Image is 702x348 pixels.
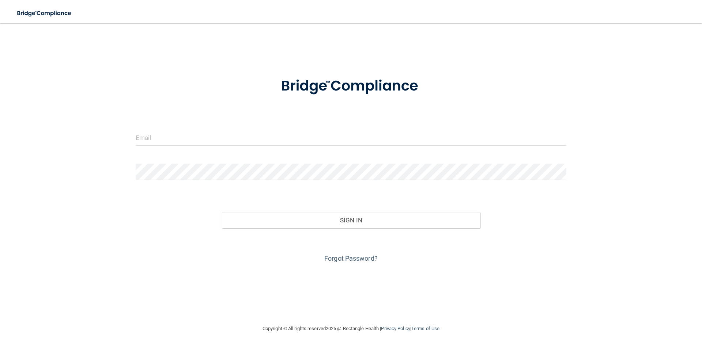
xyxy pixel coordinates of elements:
[266,67,436,105] img: bridge_compliance_login_screen.278c3ca4.svg
[136,129,566,146] input: Email
[324,255,378,262] a: Forgot Password?
[381,326,410,331] a: Privacy Policy
[411,326,439,331] a: Terms of Use
[222,212,480,228] button: Sign In
[11,6,78,21] img: bridge_compliance_login_screen.278c3ca4.svg
[218,317,484,340] div: Copyright © All rights reserved 2025 @ Rectangle Health | |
